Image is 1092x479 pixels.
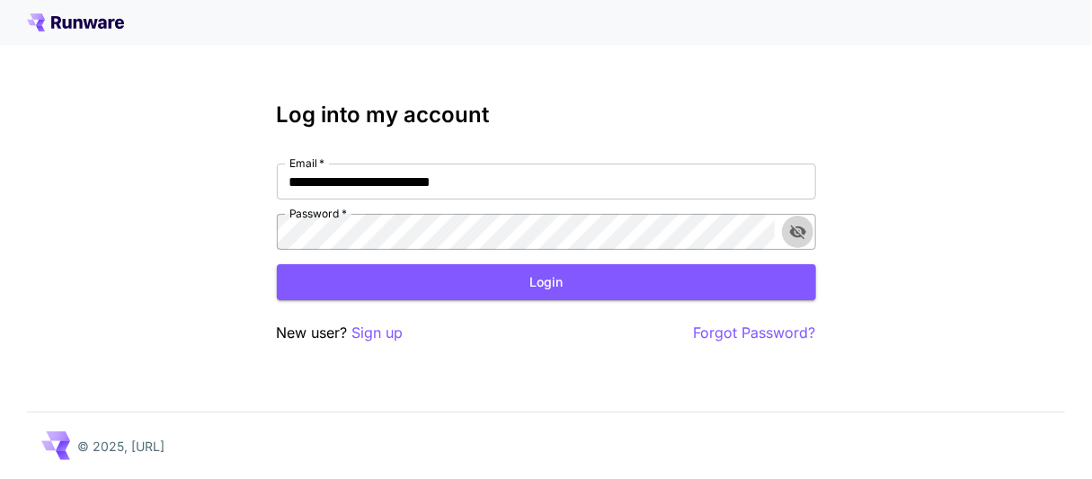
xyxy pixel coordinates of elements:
[277,102,816,128] h3: Log into my account
[277,264,816,301] button: Login
[289,206,347,221] label: Password
[352,322,404,344] button: Sign up
[277,322,404,344] p: New user?
[694,322,816,344] button: Forgot Password?
[289,155,324,171] label: Email
[782,216,814,248] button: toggle password visibility
[77,437,164,456] p: © 2025, [URL]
